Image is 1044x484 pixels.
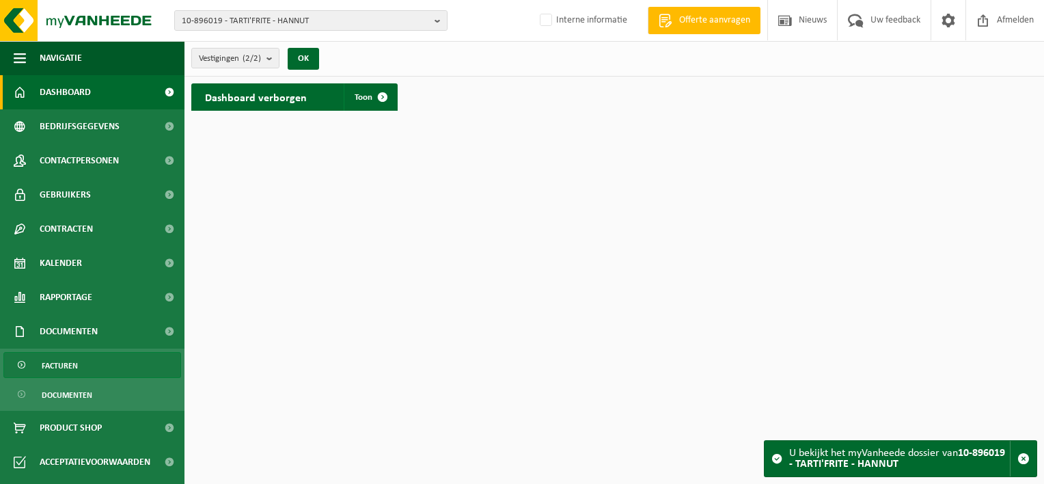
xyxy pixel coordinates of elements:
span: Navigatie [40,41,82,75]
button: Vestigingen(2/2) [191,48,279,68]
strong: 10-896019 - TARTI'FRITE - HANNUT [789,448,1005,470]
a: Facturen [3,352,181,378]
a: Offerte aanvragen [648,7,760,34]
span: 10-896019 - TARTI'FRITE - HANNUT [182,11,429,31]
span: Dashboard [40,75,91,109]
a: Documenten [3,381,181,407]
button: 10-896019 - TARTI'FRITE - HANNUT [174,10,448,31]
span: Vestigingen [199,49,261,69]
span: Facturen [42,353,78,379]
span: Product Shop [40,411,102,445]
span: Offerte aanvragen [676,14,754,27]
h2: Dashboard verborgen [191,83,320,110]
span: Rapportage [40,280,92,314]
span: Contracten [40,212,93,246]
a: Toon [344,83,396,111]
span: Bedrijfsgegevens [40,109,120,144]
span: Documenten [42,382,92,408]
label: Interne informatie [537,10,627,31]
span: Documenten [40,314,98,349]
div: U bekijkt het myVanheede dossier van [789,441,1010,476]
count: (2/2) [243,54,261,63]
span: Acceptatievoorwaarden [40,445,150,479]
span: Toon [355,93,372,102]
span: Contactpersonen [40,144,119,178]
span: Kalender [40,246,82,280]
span: Gebruikers [40,178,91,212]
button: OK [288,48,319,70]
